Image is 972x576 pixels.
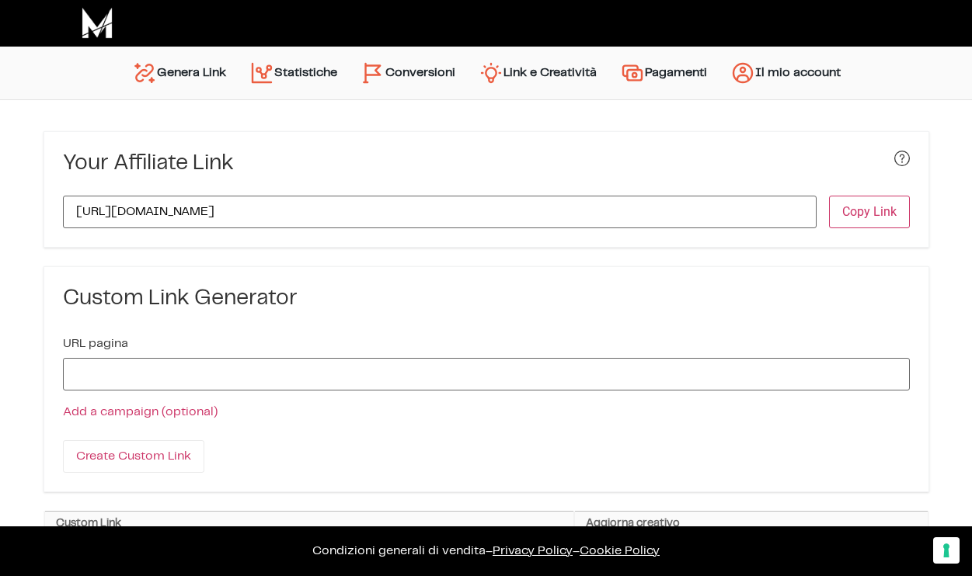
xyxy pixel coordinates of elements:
[16,542,956,560] p: – –
[493,545,573,557] a: Privacy Policy
[44,512,574,536] th: Custom Link
[829,196,910,228] button: Copy Link
[467,54,608,92] a: Link e Creatività
[580,545,660,557] span: Cookie Policy
[132,61,157,85] img: generate-link.svg
[120,47,852,99] nav: Menu principale
[120,54,238,92] a: Genera Link
[63,338,128,350] label: URL pagina
[63,286,910,312] h3: Custom Link Generator
[933,537,960,564] button: Le tue preferenze relative al consenso per le tecnologie di tracciamento
[361,61,385,85] img: conversion-2.svg
[479,61,503,85] img: creativity.svg
[249,61,274,85] img: stats.svg
[12,515,59,562] iframe: Customerly Messenger Launcher
[620,61,645,85] img: payments.svg
[608,54,719,92] a: Pagamenti
[63,440,204,473] input: Create Custom Link
[63,151,234,177] h3: Your Affiliate Link
[63,406,218,418] a: Add a campaign (optional)
[312,545,486,557] a: Condizioni generali di vendita
[719,54,852,92] a: Il mio account
[349,54,467,92] a: Conversioni
[238,54,349,92] a: Statistiche
[730,61,755,85] img: account.svg
[574,512,928,536] th: Aggiorna creativo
